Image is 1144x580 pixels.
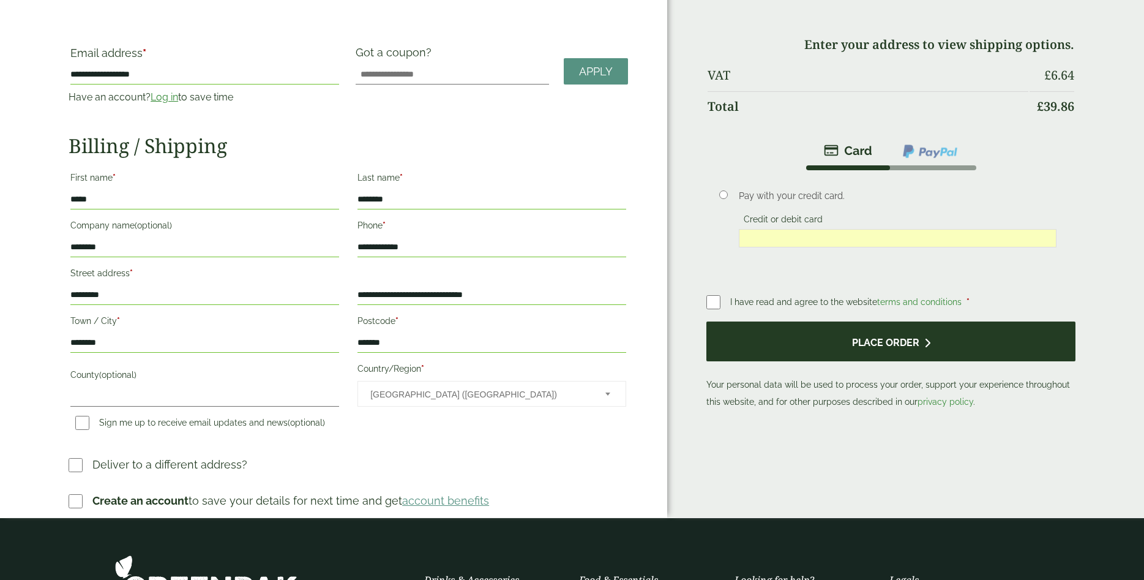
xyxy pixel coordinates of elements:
[383,220,386,230] abbr: required
[918,397,973,407] a: privacy policy
[1037,98,1074,115] bdi: 39.86
[708,91,1028,121] th: Total
[1044,67,1074,83] bdi: 6.64
[708,61,1028,90] th: VAT
[564,58,628,85] a: Apply
[706,322,1075,361] button: Place order
[130,268,133,278] abbr: required
[421,364,424,374] abbr: required
[395,316,398,326] abbr: required
[357,217,626,238] label: Phone
[75,416,89,430] input: Sign me up to receive email updates and news(optional)
[1037,98,1044,115] span: £
[877,297,962,307] a: terms and conditions
[92,456,247,473] p: Deliver to a different address?
[357,169,626,190] label: Last name
[113,173,116,183] abbr: required
[902,143,959,159] img: ppcp-gateway.png
[151,91,178,103] a: Log in
[288,418,325,427] span: (optional)
[70,265,339,285] label: Street address
[742,233,1053,244] iframe: Secure card payment input frame
[966,297,970,307] abbr: required
[730,297,964,307] span: I have read and agree to the website
[400,173,403,183] abbr: required
[356,46,436,65] label: Got a coupon?
[99,370,136,380] span: (optional)
[739,189,1056,203] p: Pay with your credit card.
[70,366,339,387] label: County
[69,90,341,105] p: Have an account? to save time
[70,48,339,65] label: Email address
[579,65,613,78] span: Apply
[135,220,172,230] span: (optional)
[70,169,339,190] label: First name
[402,494,489,507] a: account benefits
[1044,67,1051,83] span: £
[357,360,626,381] label: Country/Region
[70,418,330,431] label: Sign me up to receive email updates and news
[70,312,339,333] label: Town / City
[143,47,146,59] abbr: required
[92,494,189,507] strong: Create an account
[708,30,1074,59] td: Enter your address to view shipping options.
[92,492,489,509] p: to save your details for next time and get
[357,381,626,407] span: Country/Region
[70,217,339,238] label: Company name
[117,316,120,326] abbr: required
[706,322,1075,410] p: Your personal data will be used to process your order, support your experience throughout this we...
[370,382,589,407] span: United Kingdom (UK)
[739,214,828,228] label: Credit or debit card
[69,134,628,157] h2: Billing / Shipping
[824,143,872,158] img: stripe.png
[357,312,626,333] label: Postcode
